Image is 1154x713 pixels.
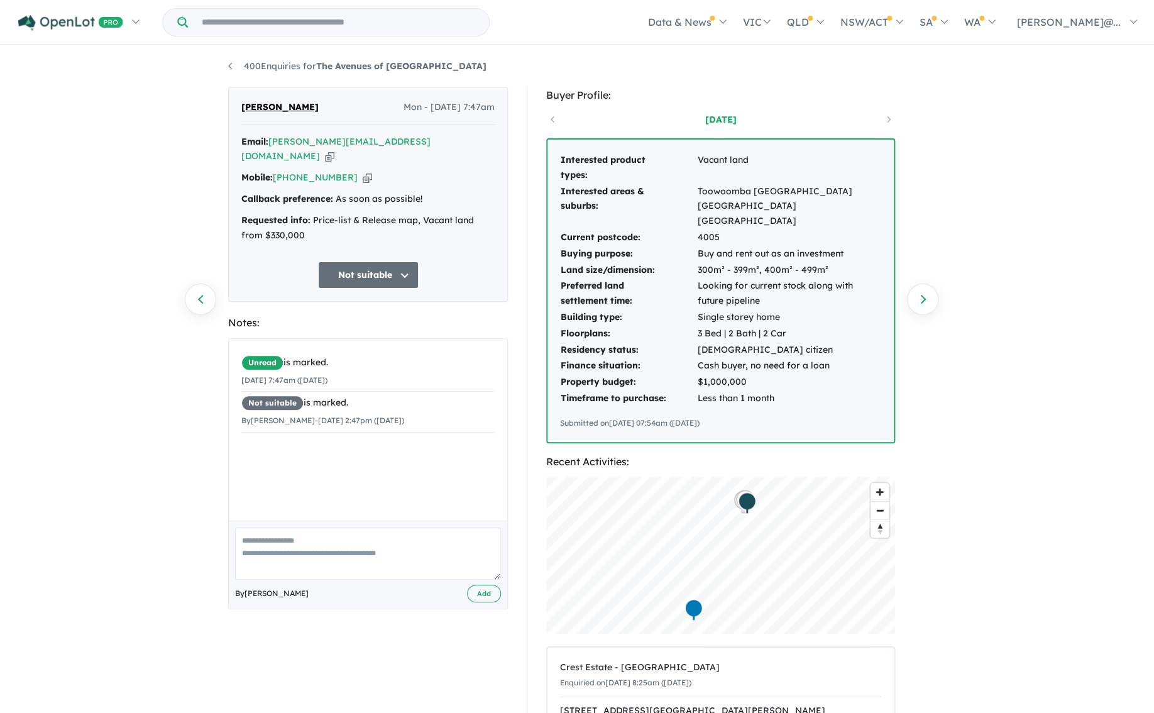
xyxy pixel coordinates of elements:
div: is marked. [241,355,495,370]
span: [PERSON_NAME]@... [1017,16,1121,28]
td: Floorplans: [560,326,697,342]
span: Reset bearing to north [871,520,889,538]
td: Toowoomba [GEOGRAPHIC_DATA] [GEOGRAPHIC_DATA] [GEOGRAPHIC_DATA] [697,184,881,229]
td: $1,000,000 [697,374,881,390]
span: By [PERSON_NAME] [235,587,309,600]
button: Add [467,585,501,603]
small: Enquiried on [DATE] 8:25am ([DATE]) [560,678,691,687]
td: 4005 [697,229,881,246]
td: Looking for current stock along with future pipeline [697,278,881,309]
div: Recent Activities: [546,453,895,470]
span: [PERSON_NAME] [241,100,319,115]
td: Interested product types: [560,152,697,184]
td: Finance situation: [560,358,697,374]
img: Openlot PRO Logo White [18,15,123,31]
td: Cash buyer, no need for a loan [697,358,881,374]
strong: Mobile: [241,172,273,183]
div: Map marker [684,598,703,621]
div: Map marker [734,490,753,513]
button: Zoom in [871,483,889,501]
a: [PERSON_NAME][EMAIL_ADDRESS][DOMAIN_NAME] [241,136,431,162]
button: Copy [325,150,334,163]
span: Not suitable [241,395,304,411]
input: Try estate name, suburb, builder or developer [190,9,486,36]
td: 300m² - 399m², 400m² - 499m² [697,262,881,279]
button: Copy [363,171,372,184]
div: Map marker [738,491,757,514]
nav: breadcrumb [228,59,926,74]
button: Not suitable [318,262,419,289]
td: Buying purpose: [560,246,697,262]
a: [PHONE_NUMBER] [273,172,358,183]
td: Current postcode: [560,229,697,246]
strong: Requested info: [241,214,310,226]
small: By [PERSON_NAME] - [DATE] 2:47pm ([DATE]) [241,416,404,425]
div: Crest Estate - [GEOGRAPHIC_DATA] [560,660,881,675]
td: 3 Bed | 2 Bath | 2 Car [697,326,881,342]
div: Notes: [228,314,508,331]
div: is marked. [241,395,495,411]
button: Reset bearing to north [871,519,889,538]
a: Crest Estate - [GEOGRAPHIC_DATA]Enquiried on[DATE] 8:25am ([DATE]) [560,654,881,697]
strong: The Avenues of [GEOGRAPHIC_DATA] [316,60,486,72]
td: Less than 1 month [697,390,881,407]
div: Buyer Profile: [546,87,895,104]
strong: Callback preference: [241,193,333,204]
td: Vacant land [697,152,881,184]
small: [DATE] 7:47am ([DATE]) [241,375,327,385]
td: Building type: [560,309,697,326]
strong: Email: [241,136,268,147]
td: Residency status: [560,342,697,358]
td: Interested areas & suburbs: [560,184,697,229]
td: [DEMOGRAPHIC_DATA] citizen [697,342,881,358]
div: As soon as possible! [241,192,495,207]
button: Zoom out [871,501,889,519]
a: 400Enquiries forThe Avenues of [GEOGRAPHIC_DATA] [228,60,486,72]
a: [DATE] [667,113,774,126]
div: Price-list & Release map, Vacant land from $330,000 [241,213,495,243]
div: Submitted on [DATE] 07:54am ([DATE]) [560,417,881,429]
span: Unread [241,355,283,370]
div: Map marker [737,492,756,515]
canvas: Map [546,477,895,634]
td: Single storey home [697,309,881,326]
td: Timeframe to purchase: [560,390,697,407]
td: Land size/dimension: [560,262,697,279]
td: Preferred land settlement time: [560,278,697,309]
td: Buy and rent out as an investment [697,246,881,262]
div: Map marker [736,489,755,512]
span: Mon - [DATE] 7:47am [404,100,495,115]
td: Property budget: [560,374,697,390]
